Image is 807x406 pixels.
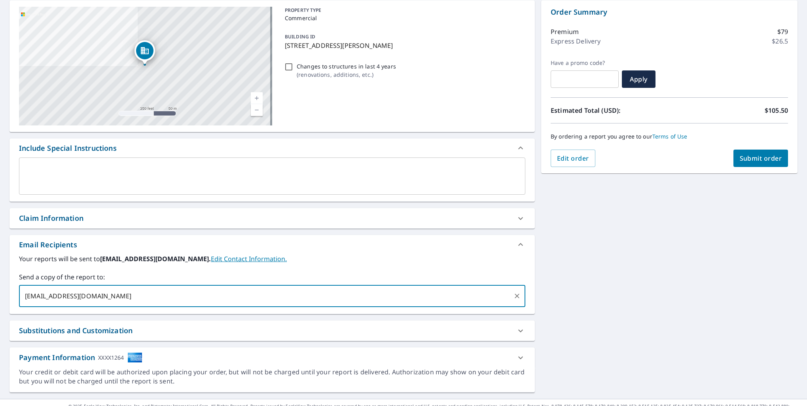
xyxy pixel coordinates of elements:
[251,104,263,116] a: Current Level 17, Zoom Out
[511,290,523,302] button: Clear
[9,321,535,341] div: Substitutions and Customization
[9,208,535,228] div: Claim Information
[733,150,788,167] button: Submit order
[557,154,589,163] span: Edit order
[551,133,788,140] p: By ordering a report you agree to our
[551,27,579,36] p: Premium
[551,106,669,115] p: Estimated Total (USD):
[551,150,595,167] button: Edit order
[285,7,522,14] p: PROPERTY TYPE
[127,352,142,363] img: cardImage
[100,254,211,263] b: [EMAIL_ADDRESS][DOMAIN_NAME].
[19,368,525,386] div: Your credit or debit card will be authorized upon placing your order, but will not be charged unt...
[772,36,788,46] p: $26.5
[285,41,522,50] p: [STREET_ADDRESS][PERSON_NAME]
[551,36,601,46] p: Express Delivery
[19,272,525,282] label: Send a copy of the report to:
[285,33,315,40] p: BUILDING ID
[251,92,263,104] a: Current Level 17, Zoom In
[98,352,124,363] div: XXXX1264
[551,7,788,17] p: Order Summary
[211,254,287,263] a: EditContactInfo
[19,352,142,363] div: Payment Information
[19,325,133,336] div: Substitutions and Customization
[551,59,619,66] label: Have a promo code?
[765,106,788,115] p: $105.50
[19,254,525,264] label: Your reports will be sent to
[777,27,788,36] p: $79
[297,70,396,79] p: ( renovations, additions, etc. )
[9,235,535,254] div: Email Recipients
[19,239,77,250] div: Email Recipients
[19,213,83,224] div: Claim Information
[9,347,535,368] div: Payment InformationXXXX1264cardImage
[9,138,535,157] div: Include Special Instructions
[19,143,117,154] div: Include Special Instructions
[285,14,522,22] p: Commercial
[652,133,688,140] a: Terms of Use
[134,40,155,65] div: Dropped pin, building 1, Commercial property, 401 Mount Vernon St Dorchester, MA 02125
[622,70,655,88] button: Apply
[740,154,782,163] span: Submit order
[628,75,649,83] span: Apply
[297,62,396,70] p: Changes to structures in last 4 years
